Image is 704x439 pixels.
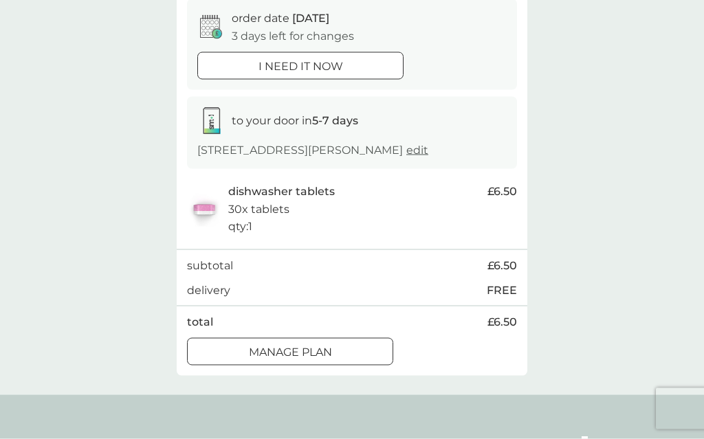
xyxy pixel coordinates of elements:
[487,183,517,201] span: £6.50
[187,338,393,365] button: Manage plan
[187,282,230,300] p: delivery
[232,10,329,27] p: order date
[292,12,329,25] span: [DATE]
[228,218,252,236] p: qty : 1
[187,257,233,275] p: subtotal
[232,114,358,127] span: to your door in
[258,58,343,76] p: i need it now
[312,114,358,127] strong: 5-7 days
[197,142,428,159] p: [STREET_ADDRESS][PERSON_NAME]
[187,313,213,331] p: total
[228,183,335,201] p: dishwasher tablets
[487,257,517,275] span: £6.50
[249,344,332,361] p: Manage plan
[406,144,428,157] a: edit
[232,27,354,45] p: 3 days left for changes
[228,201,289,218] p: 30x tablets
[197,52,404,80] button: i need it now
[487,282,517,300] p: FREE
[487,313,517,331] span: £6.50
